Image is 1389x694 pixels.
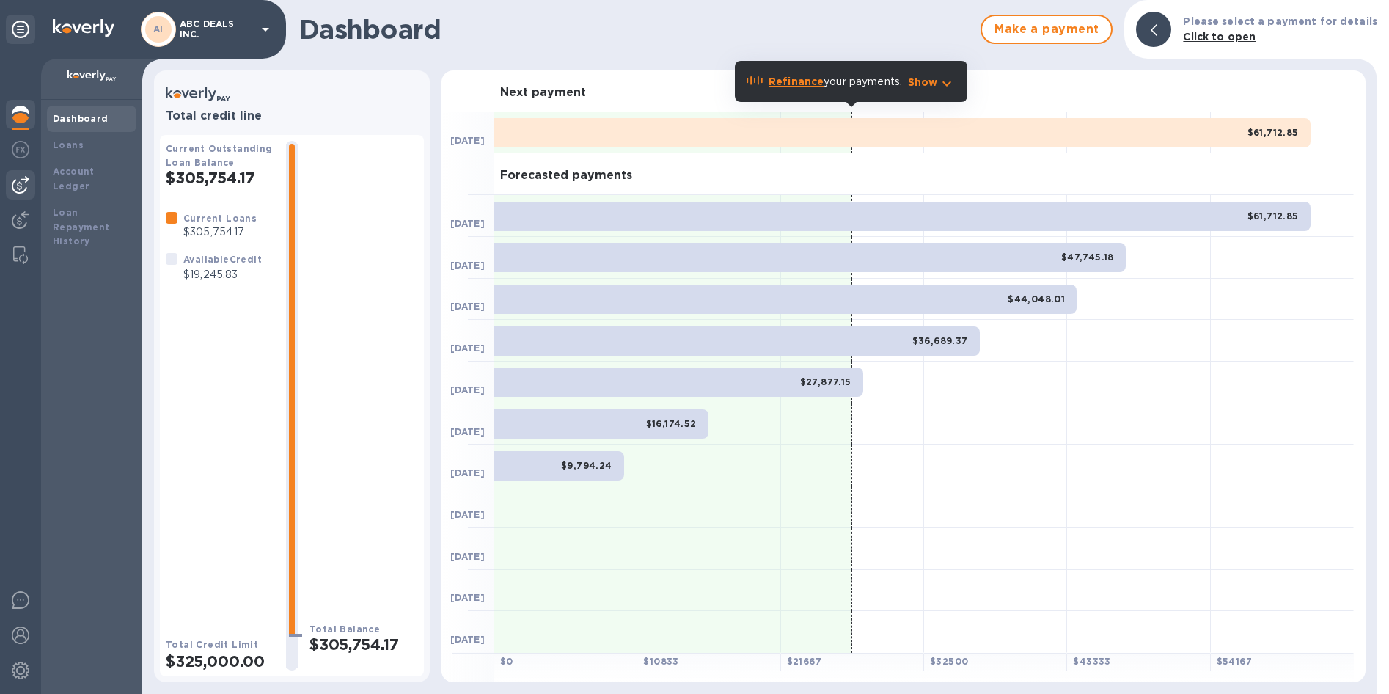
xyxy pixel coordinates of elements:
b: [DATE] [450,343,485,354]
b: Current Loans [183,213,257,224]
b: [DATE] [450,551,485,562]
b: $44,048.01 [1008,293,1065,304]
button: Show [908,75,956,90]
b: $61,712.85 [1247,127,1299,138]
b: [DATE] [450,301,485,312]
p: $305,754.17 [183,224,257,240]
b: [DATE] [450,509,485,520]
img: Logo [53,19,114,37]
b: Click to open [1183,31,1256,43]
b: Current Outstanding Loan Balance [166,143,273,168]
b: $ 10833 [643,656,678,667]
b: [DATE] [450,467,485,478]
p: Show [908,75,938,90]
b: [DATE] [450,634,485,645]
b: $ 21667 [787,656,821,667]
b: Available Credit [183,254,262,265]
b: $9,794.24 [561,460,612,471]
b: [DATE] [450,218,485,229]
b: Loan Repayment History [53,207,110,247]
h3: Forecasted payments [500,169,632,183]
b: Total Balance [309,624,380,635]
p: $19,245.83 [183,267,262,282]
h3: Next payment [500,86,586,100]
b: AI [153,23,164,34]
b: $ 43333 [1073,656,1110,667]
b: [DATE] [450,426,485,437]
h3: Total credit line [166,109,418,123]
h2: $305,754.17 [309,635,418,654]
b: [DATE] [450,135,485,146]
b: $36,689.37 [912,335,968,346]
b: $47,745.18 [1061,252,1114,263]
p: ABC DEALS INC. [180,19,253,40]
b: Please select a payment for details [1183,15,1377,27]
b: $ 32500 [930,656,968,667]
b: Loans [53,139,84,150]
b: Account Ledger [53,166,95,191]
h2: $305,754.17 [166,169,274,187]
b: [DATE] [450,260,485,271]
span: Make a payment [994,21,1099,38]
b: $61,712.85 [1247,211,1299,222]
p: your payments. [769,74,902,90]
div: Unpin categories [6,15,35,44]
b: Total Credit Limit [166,639,258,650]
img: Foreign exchange [12,141,29,158]
b: $ 0 [500,656,513,667]
b: [DATE] [450,384,485,395]
h2: $325,000.00 [166,652,274,671]
b: Dashboard [53,113,109,124]
b: [DATE] [450,592,485,603]
b: $16,174.52 [646,418,697,429]
b: $27,877.15 [800,376,851,387]
button: Make a payment [981,15,1113,44]
b: $ 54167 [1217,656,1252,667]
h1: Dashboard [299,14,973,45]
b: Refinance [769,76,824,87]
